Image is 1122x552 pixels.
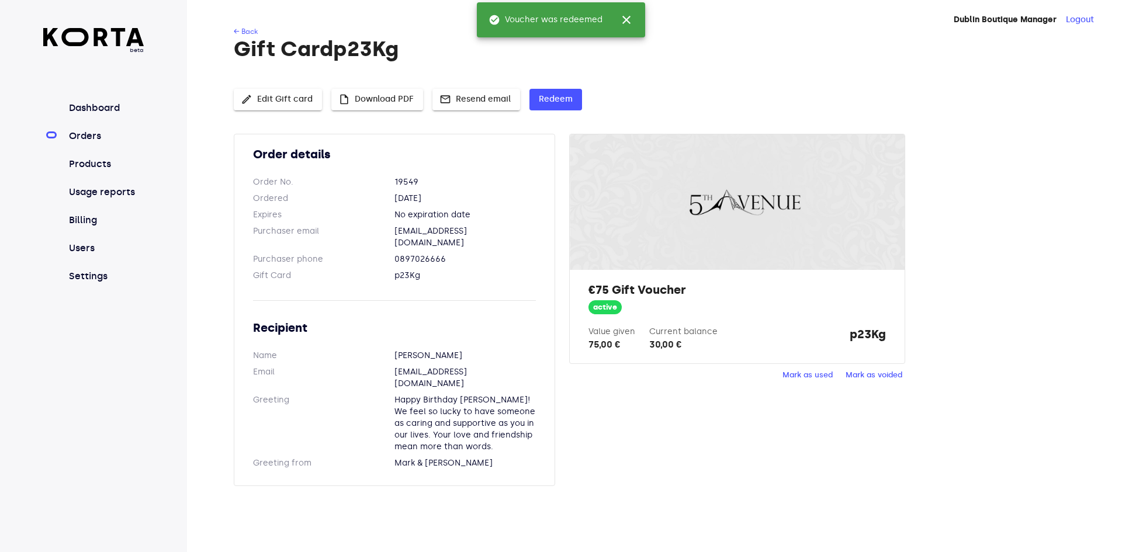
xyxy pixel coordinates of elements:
[394,176,536,188] dd: 19549
[253,254,394,265] dt: Purchaser phone
[588,327,635,336] label: Value given
[253,394,394,453] dt: Greeting
[539,92,573,107] span: Redeem
[612,6,640,34] button: close
[489,14,602,26] span: Voucher was redeemed
[67,101,144,115] a: Dashboard
[588,338,635,352] div: 75,00 €
[588,282,885,298] h2: €75 Gift Voucher
[394,366,536,390] dd: [EMAIL_ADDRESS][DOMAIN_NAME]
[253,193,394,204] dt: Ordered
[234,37,1073,61] h1: Gift Card p23Kg
[253,225,394,249] dt: Purchaser email
[432,89,520,110] button: Resend email
[253,270,394,282] dt: Gift Card
[331,89,423,110] button: Download PDF
[253,457,394,469] dt: Greeting from
[253,366,394,390] dt: Email
[43,28,144,46] img: Korta
[253,320,536,336] h2: Recipient
[253,209,394,221] dt: Expires
[67,213,144,227] a: Billing
[43,46,144,54] span: beta
[782,369,833,382] span: Mark as used
[67,157,144,171] a: Products
[234,27,258,36] a: ← Back
[850,326,886,352] strong: p23Kg
[341,92,414,107] span: Download PDF
[394,457,536,469] dd: Mark & [PERSON_NAME]
[43,28,144,54] a: beta
[338,93,350,105] span: insert_drive_file
[234,93,322,103] a: Edit Gift card
[780,366,836,384] button: Mark as used
[67,269,144,283] a: Settings
[588,302,622,313] span: active
[394,254,536,265] dd: 0897026666
[439,93,451,105] span: mail
[529,89,582,110] button: Redeem
[234,89,322,110] button: Edit Gift card
[846,369,902,382] span: Mark as voided
[243,92,313,107] span: Edit Gift card
[253,146,536,162] h2: Order details
[619,13,633,27] span: close
[649,327,718,336] label: Current balance
[253,176,394,188] dt: Order No.
[394,193,536,204] dd: [DATE]
[67,241,144,255] a: Users
[67,185,144,199] a: Usage reports
[394,225,536,249] dd: [EMAIL_ADDRESS][DOMAIN_NAME]
[649,338,718,352] div: 30,00 €
[843,366,905,384] button: Mark as voided
[394,209,536,221] dd: No expiration date
[1066,14,1094,26] button: Logout
[394,270,536,282] dd: p23Kg
[954,15,1057,25] strong: Dublin Boutique Manager
[442,92,511,107] span: Resend email
[253,350,394,362] dt: Name
[394,350,536,362] dd: [PERSON_NAME]
[241,93,252,105] span: edit
[67,129,144,143] a: Orders
[394,394,536,453] dd: Happy Birthday [PERSON_NAME]! We feel so lucky to have someone as caring and supportive as you in...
